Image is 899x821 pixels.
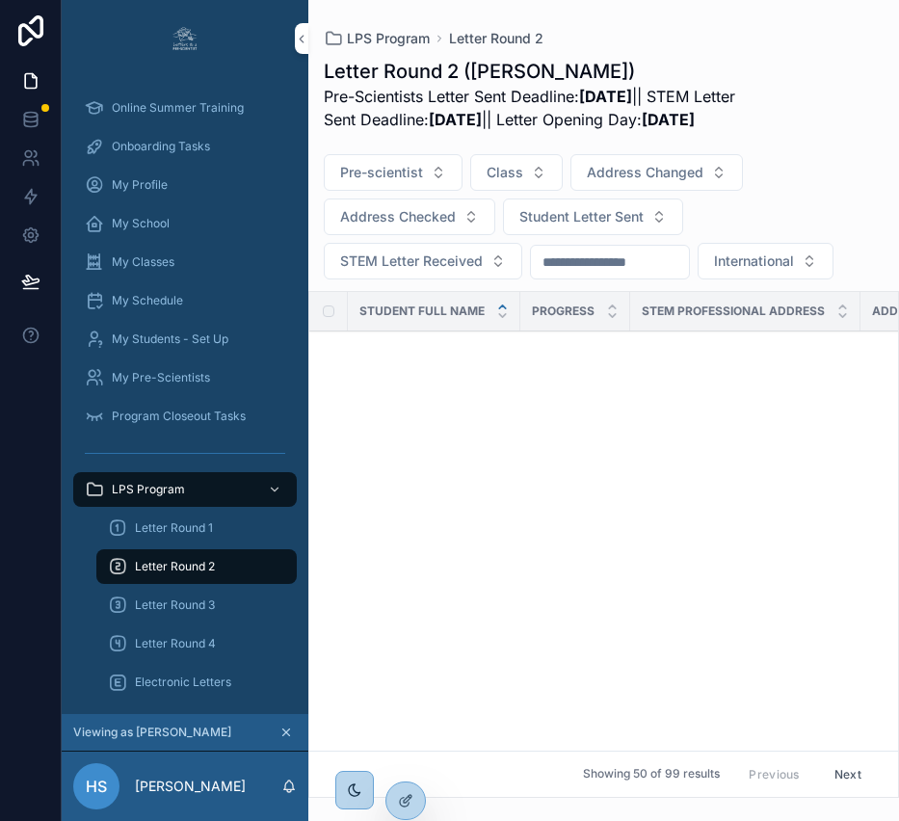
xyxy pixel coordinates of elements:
a: My Pre-Scientists [73,360,297,395]
span: Online Summer Training [112,100,244,116]
h1: Letter Round 2 ([PERSON_NAME]) [324,58,739,85]
button: Select Button [324,154,463,191]
a: Letter Round 1 [96,511,297,545]
a: Letter Round 2 [449,29,543,48]
strong: [DATE] [579,87,632,106]
span: Letter Round 4 [135,636,216,651]
a: My Students - Set Up [73,322,297,357]
span: HS [86,775,107,798]
span: My Schedule [112,293,183,308]
span: My Profile [112,177,168,193]
span: STEM Professional Address [642,304,825,319]
p: Pre-Scientists Letter Sent Deadline: || STEM Letter Sent Deadline: || Letter Opening Day: [324,85,739,131]
span: Address Changed [587,163,703,182]
span: Class [487,163,523,182]
span: Pre-scientist [340,163,423,182]
span: Letter Round 3 [135,597,215,613]
strong: [DATE] [429,110,482,129]
button: Select Button [698,243,833,279]
a: My Profile [73,168,297,202]
a: Letter Round 3 [96,588,297,622]
img: App logo [170,23,200,54]
a: LPS Program [73,472,297,507]
span: My Pre-Scientists [112,370,210,385]
span: My Classes [112,254,174,270]
button: Next [821,759,875,789]
span: Student Full Name [359,304,485,319]
span: Letter Round 1 [135,520,213,536]
button: Select Button [570,154,743,191]
span: My School [112,216,170,231]
span: Onboarding Tasks [112,139,210,154]
span: Showing 50 of 99 results [583,767,720,782]
strong: [DATE] [642,110,695,129]
button: Select Button [324,199,495,235]
a: My Classes [73,245,297,279]
a: Letter Round 2 [96,549,297,584]
span: Program Supplies [112,713,209,728]
a: My School [73,206,297,241]
button: Select Button [503,199,683,235]
span: Student Letter Sent [519,207,644,226]
a: Program Closeout Tasks [73,399,297,434]
a: Onboarding Tasks [73,129,297,164]
span: Program Closeout Tasks [112,409,246,424]
div: scrollable content [62,77,308,714]
a: LPS Program [324,29,430,48]
a: My Schedule [73,283,297,318]
a: Online Summer Training [73,91,297,125]
span: Electronic Letters [135,675,231,690]
p: [PERSON_NAME] [135,777,246,796]
span: Progress [532,304,595,319]
span: LPS Program [112,482,185,497]
span: International [714,252,794,271]
span: STEM Letter Received [340,252,483,271]
span: Address Checked [340,207,456,226]
span: Letter Round 2 [135,559,215,574]
a: Letter Round 4 [96,626,297,661]
a: Program Supplies [73,703,297,738]
button: Select Button [324,243,522,279]
span: LPS Program [347,29,430,48]
button: Select Button [470,154,563,191]
span: Viewing as [PERSON_NAME] [73,725,231,740]
span: My Students - Set Up [112,331,228,347]
a: Electronic Letters [96,665,297,700]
